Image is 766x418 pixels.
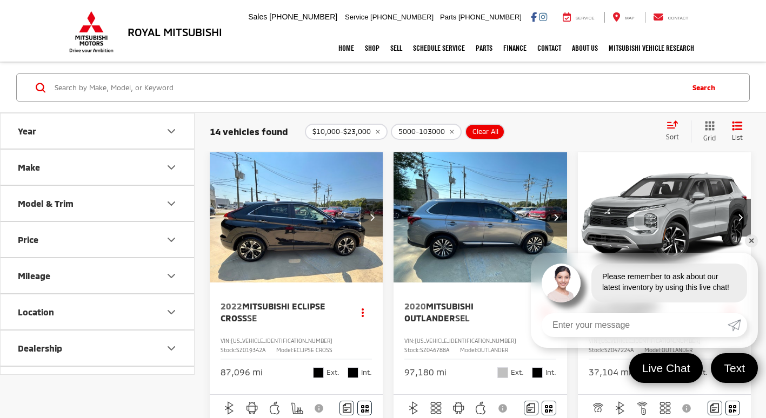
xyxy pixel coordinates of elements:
button: Body Style [1,367,195,402]
a: 2020Mitsubishi OutlanderSEL [404,300,526,325]
span: Int. [545,367,556,377]
span: Model: [276,347,294,353]
div: 87,096 mi [221,366,263,379]
a: Service [555,12,603,23]
button: Window Sticker [542,401,556,415]
span: Service [576,16,595,21]
button: Comments [524,401,538,415]
div: Mileage [18,271,50,281]
img: Apple CarPlay [474,401,488,415]
a: 2020 Mitsubishi Outlander SEL2020 Mitsubishi Outlander SEL2020 Mitsubishi Outlander SEL2020 Mitsu... [393,152,568,282]
img: Bluetooth® [614,401,627,415]
span: Sort [666,133,679,140]
img: Comments [527,403,535,413]
button: YearYear [1,113,195,149]
div: 2020 Mitsubishi Outlander SEL 0 [393,152,568,282]
div: Dealership [18,343,62,353]
button: Next image [545,199,567,237]
a: Sell [385,35,408,62]
button: Next image [729,199,751,237]
i: Window Sticker [729,404,736,413]
span: Live Chat [637,361,696,375]
span: SZ047224A [604,347,634,353]
a: Facebook: Click to visit our Facebook page [531,12,537,21]
a: Shop [359,35,385,62]
a: Parts: Opens in a new tab [470,35,498,62]
button: Select sort value [661,120,691,142]
span: [US_VEHICLE_IDENTIFICATION_NUMBER] [231,338,332,344]
img: Comments [710,403,719,413]
div: Model & Trim [165,197,178,210]
a: 2022Mitsubishi Eclipse CrossSE [221,300,342,325]
div: 2022 Mitsubishi Outlander SE 0 [577,152,752,282]
span: Silver [497,367,508,378]
span: Service [345,13,368,21]
input: Enter your message [542,313,728,337]
img: Comments [343,403,351,413]
a: 2022 Mitsubishi Eclipse Cross SE2022 Mitsubishi Eclipse Cross SE2022 Mitsubishi Eclipse Cross SE2... [209,152,384,282]
button: Actions [353,303,372,322]
a: 2022 Mitsubishi Outlander SE2022 Mitsubishi Outlander SE2022 Mitsubishi Outlander SE2022 Mitsubis... [577,152,752,282]
button: Model & TrimModel & Trim [1,186,195,221]
i: Window Sticker [361,404,369,413]
div: Make [165,161,178,174]
img: 3rd Row Seating [658,401,672,415]
div: Location [18,307,54,317]
div: 97,180 mi [404,366,447,379]
span: OUTLANDER [477,347,508,353]
div: Year [165,125,178,138]
a: About Us [567,35,603,62]
span: Clear All [472,127,498,136]
span: $10,000-$23,000 [312,127,371,136]
a: Contact [532,35,567,62]
span: Parts [440,13,456,21]
span: Stock: [404,347,420,353]
img: Mitsubishi [67,11,116,53]
div: Mileage [165,269,178,282]
div: Year [18,126,36,136]
span: 14 vehicles found [210,126,288,137]
div: Dealership [165,342,178,355]
a: Instagram: Click to visit our Instagram page [539,12,547,21]
span: 5000-103000 [398,127,445,136]
span: Stock: [589,347,604,353]
span: [US_VEHICLE_IDENTIFICATION_NUMBER] [415,338,516,344]
span: Mitsubishi Outlander [404,301,474,323]
a: Home [333,35,359,62]
button: MileageMileage [1,258,195,293]
div: Location [165,306,178,319]
button: PricePrice [1,222,195,257]
button: DealershipDealership [1,331,195,366]
img: 2022 Mitsubishi Eclipse Cross SE [209,152,384,283]
i: Window Sticker [545,404,552,413]
button: Window Sticker [725,401,740,415]
img: Bluetooth® [223,401,236,415]
span: Labrador Black Pearl [313,367,324,378]
span: 2020 [404,301,426,311]
img: Remote Start [636,401,649,415]
span: SE [247,313,257,323]
img: Android Auto [452,401,465,415]
div: Make [18,162,40,172]
span: Ext. [511,367,524,377]
img: 2020 Mitsubishi Outlander SEL [393,152,568,283]
button: Comments [708,401,722,415]
span: [PHONE_NUMBER] [458,13,522,21]
input: Search by Make, Model, or Keyword [54,75,682,100]
a: Live Chat [629,353,703,383]
span: 2022 [221,301,242,311]
a: Mitsubishi Vehicle Research [603,35,700,62]
button: Window Sticker [357,401,372,415]
span: Model: [460,347,477,353]
span: Contact [668,16,688,21]
span: SZ046788A [420,347,449,353]
img: Heated Seats [290,401,304,415]
div: 37,104 mi [589,366,631,379]
span: [PHONE_NUMBER] [370,13,434,21]
button: remove 10000-23000 [305,124,388,140]
a: Submit [728,313,747,337]
button: MakeMake [1,150,195,185]
span: List [732,133,743,142]
img: Bluetooth® [407,401,421,415]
